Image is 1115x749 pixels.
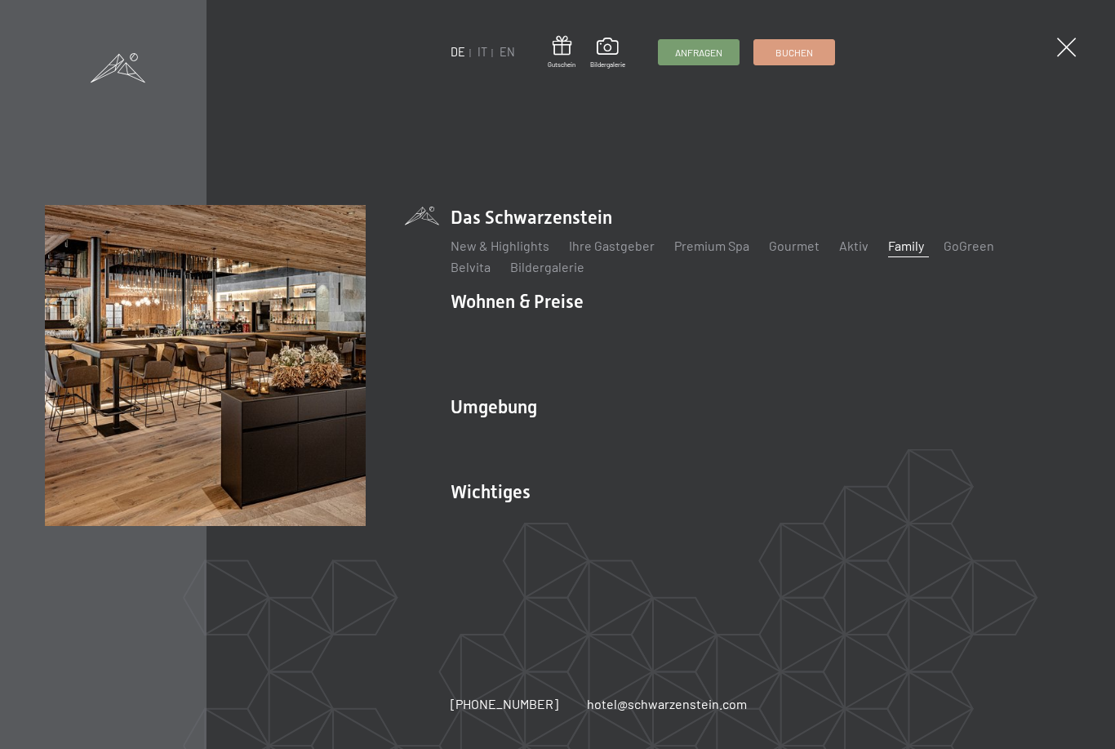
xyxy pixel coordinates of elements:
[500,45,515,59] a: EN
[839,238,868,253] a: Aktiv
[451,696,558,711] span: [PHONE_NUMBER]
[510,259,584,274] a: Bildergalerie
[478,45,487,59] a: IT
[548,36,575,69] a: Gutschein
[888,238,924,253] a: Family
[675,46,722,60] span: Anfragen
[451,238,549,253] a: New & Highlights
[590,38,625,69] a: Bildergalerie
[944,238,994,253] a: GoGreen
[590,60,625,69] span: Bildergalerie
[754,40,834,65] a: Buchen
[659,40,739,65] a: Anfragen
[548,60,575,69] span: Gutschein
[569,238,655,253] a: Ihre Gastgeber
[451,259,491,274] a: Belvita
[451,695,558,713] a: [PHONE_NUMBER]
[769,238,820,253] a: Gourmet
[674,238,749,253] a: Premium Spa
[775,46,813,60] span: Buchen
[587,695,747,713] a: hotel@schwarzenstein.com
[451,45,465,59] a: DE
